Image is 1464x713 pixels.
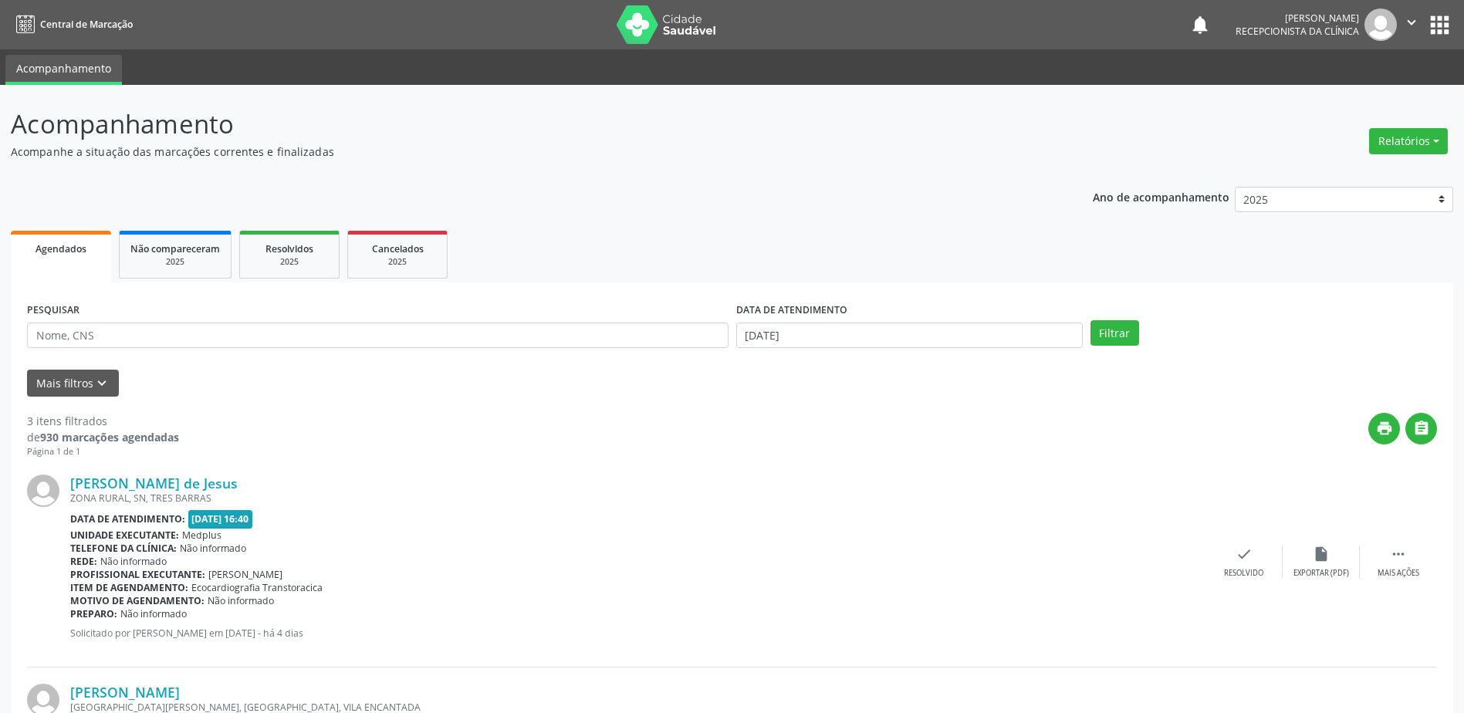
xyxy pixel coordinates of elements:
[40,430,179,444] strong: 930 marcações agendadas
[1093,187,1229,206] p: Ano de acompanhamento
[70,555,97,568] b: Rede:
[736,299,847,323] label: DATA DE ATENDIMENTO
[11,144,1020,160] p: Acompanhe a situação das marcações correntes e finalizadas
[1413,420,1430,437] i: 
[251,256,328,268] div: 2025
[1236,12,1359,25] div: [PERSON_NAME]
[182,529,221,542] span: Medplus
[70,512,185,525] b: Data de atendimento:
[70,581,188,594] b: Item de agendamento:
[1368,413,1400,444] button: print
[70,542,177,555] b: Telefone da clínica:
[1397,8,1426,41] button: 
[70,607,117,620] b: Preparo:
[70,475,238,492] a: [PERSON_NAME] de Jesus
[188,510,253,528] span: [DATE] 16:40
[100,555,167,568] span: Não informado
[1426,12,1453,39] button: apps
[1236,546,1253,563] i: check
[208,568,282,581] span: [PERSON_NAME]
[5,55,122,85] a: Acompanhamento
[27,323,729,349] input: Nome, CNS
[130,242,220,255] span: Não compareceram
[11,12,133,37] a: Central de Marcação
[27,429,179,445] div: de
[1236,25,1359,38] span: Recepcionista da clínica
[208,594,274,607] span: Não informado
[36,242,86,255] span: Agendados
[27,445,179,458] div: Página 1 de 1
[736,323,1083,349] input: Selecione um intervalo
[70,492,1205,505] div: ZONA RURAL, SN, TRES BARRAS
[70,627,1205,640] p: Solicitado por [PERSON_NAME] em [DATE] - há 4 dias
[1369,128,1448,154] button: Relatórios
[1313,546,1330,563] i: insert_drive_file
[1405,413,1437,444] button: 
[1090,320,1139,346] button: Filtrar
[1390,546,1407,563] i: 
[120,607,187,620] span: Não informado
[1403,14,1420,31] i: 
[1378,568,1419,579] div: Mais ações
[372,242,424,255] span: Cancelados
[70,684,180,701] a: [PERSON_NAME]
[93,375,110,392] i: keyboard_arrow_down
[27,299,79,323] label: PESQUISAR
[180,542,246,555] span: Não informado
[1293,568,1349,579] div: Exportar (PDF)
[27,475,59,507] img: img
[1189,14,1211,35] button: notifications
[40,18,133,31] span: Central de Marcação
[27,413,179,429] div: 3 itens filtrados
[11,105,1020,144] p: Acompanhamento
[1376,420,1393,437] i: print
[70,594,205,607] b: Motivo de agendamento:
[27,370,119,397] button: Mais filtroskeyboard_arrow_down
[359,256,436,268] div: 2025
[130,256,220,268] div: 2025
[1224,568,1263,579] div: Resolvido
[70,568,205,581] b: Profissional executante:
[191,581,323,594] span: Ecocardiografia Transtoracica
[70,529,179,542] b: Unidade executante:
[265,242,313,255] span: Resolvidos
[1364,8,1397,41] img: img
